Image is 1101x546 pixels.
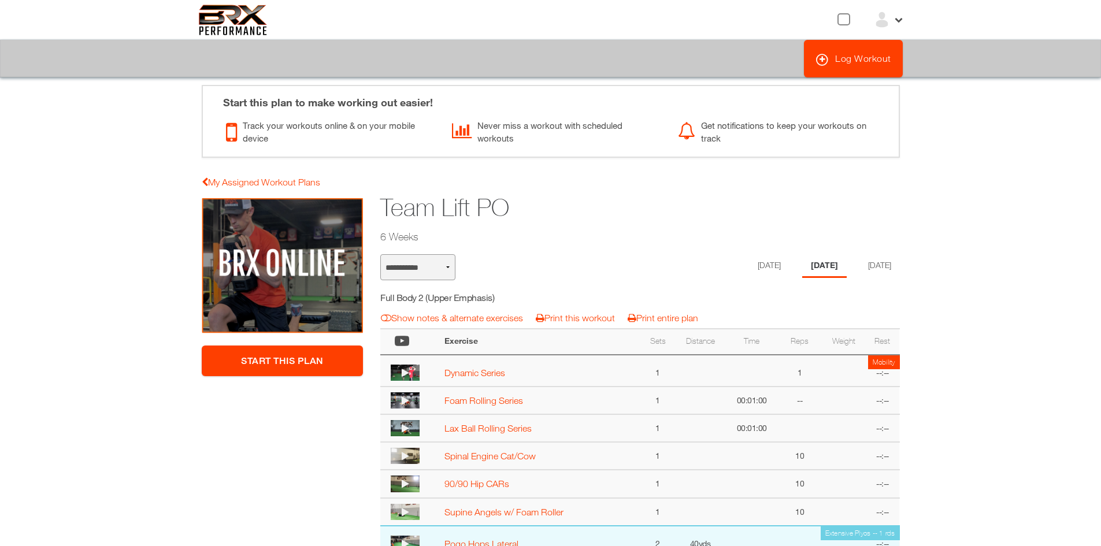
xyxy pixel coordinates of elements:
[804,40,903,77] a: Log Workout
[726,329,778,355] th: Time
[865,387,899,414] td: --:--
[202,177,320,187] a: My Assigned Workout Plans
[865,470,899,497] td: --:--
[381,313,523,323] a: Show notes & alternate exercises
[868,355,900,369] td: Mobility
[641,387,675,414] td: 1
[726,387,778,414] td: 00:01:00
[380,229,810,244] h2: 6 Weeks
[859,254,900,278] li: Day 3
[749,254,789,278] li: Day 1
[380,191,810,225] h1: Team Lift PO
[865,414,899,442] td: --:--
[726,414,778,442] td: 00:01:00
[202,198,364,334] img: Team Lift PO
[641,470,675,497] td: 1
[444,367,505,378] a: Dynamic Series
[675,329,726,355] th: Distance
[444,395,523,406] a: Foam Rolling Series
[641,414,675,442] td: 1
[439,329,641,355] th: Exercise
[444,478,509,489] a: 90/90 Hip CARs
[865,498,899,526] td: --:--
[641,498,675,526] td: 1
[444,451,536,461] a: Spinal Engine Cat/Cow
[380,291,587,304] h5: Full Body 2 (Upper Emphasis)
[865,442,899,470] td: --:--
[202,346,364,376] a: Start This Plan
[212,86,890,110] div: Start this plan to make working out easier!
[873,11,891,28] img: ex-default-user.svg
[444,507,564,517] a: Supine Angels w/ Foam Roller
[391,476,420,492] img: thumbnail.png
[536,313,615,323] a: Print this workout
[641,442,675,470] td: 1
[641,355,675,387] td: 1
[391,392,420,408] img: thumbnail.png
[199,5,268,35] img: 6f7da32581c89ca25d665dc3aae533e4f14fe3ef_original.svg
[865,329,899,355] th: Rest
[778,329,822,355] th: Reps
[778,355,822,387] td: 1
[641,329,675,355] th: Sets
[778,498,822,526] td: 10
[391,420,420,436] img: thumbnail.png
[778,470,822,497] td: 10
[821,526,900,540] td: Extensive Plyos -- 1 rds
[226,116,435,145] div: Track your workouts online & on your mobile device
[865,355,899,387] td: --:--
[778,387,822,414] td: --
[778,442,822,470] td: 10
[628,313,698,323] a: Print entire plan
[802,254,847,278] li: Day 2
[822,329,865,355] th: Weight
[452,116,661,145] div: Never miss a workout with scheduled workouts
[391,448,420,464] img: thumbnail.png
[391,365,420,381] img: thumbnail.png
[678,116,887,145] div: Get notifications to keep your workouts on track
[444,423,532,433] a: Lax Ball Rolling Series
[391,504,420,520] img: thumbnail.png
